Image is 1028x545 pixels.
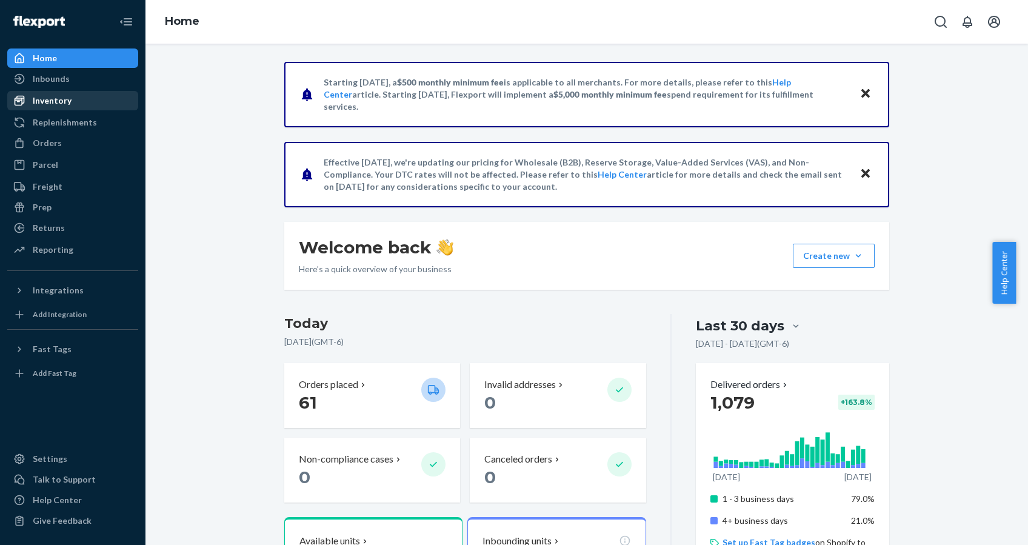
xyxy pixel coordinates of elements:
p: Canceled orders [484,452,552,466]
span: 0 [484,392,496,413]
button: Close Navigation [114,10,138,34]
p: Invalid addresses [484,378,556,392]
div: Parcel [33,159,58,171]
p: [DATE] [713,471,740,483]
p: Starting [DATE], a is applicable to all merchants. For more details, please refer to this article... [324,76,848,113]
div: Talk to Support [33,473,96,486]
button: Non-compliance cases 0 [284,438,460,503]
a: Parcel [7,155,138,175]
div: Settings [33,453,67,465]
a: Add Integration [7,305,138,324]
a: Orders [7,133,138,153]
div: Inbounds [33,73,70,85]
div: Home [33,52,57,64]
a: Talk to Support [7,470,138,489]
a: Help Center [7,490,138,510]
div: Fast Tags [33,343,72,355]
p: [DATE] - [DATE] ( GMT-6 ) [696,338,789,350]
span: 0 [299,467,310,487]
button: Canceled orders 0 [470,438,646,503]
div: Add Integration [33,309,87,319]
a: Freight [7,177,138,196]
div: Add Fast Tag [33,368,76,378]
span: 61 [299,392,317,413]
p: Effective [DATE], we're updating our pricing for Wholesale (B2B), Reserve Storage, Value-Added Se... [324,156,848,193]
a: Settings [7,449,138,469]
h1: Welcome back [299,236,453,258]
button: Invalid addresses 0 [470,363,646,428]
span: 79.0% [851,493,875,504]
p: 1 - 3 business days [723,493,842,505]
div: Give Feedback [33,515,92,527]
a: Prep [7,198,138,217]
ol: breadcrumbs [155,4,209,39]
button: Open notifications [955,10,980,34]
h3: Today [284,314,646,333]
button: Help Center [992,242,1016,304]
div: Reporting [33,244,73,256]
button: Integrations [7,281,138,300]
img: Flexport logo [13,16,65,28]
img: hand-wave emoji [436,239,453,256]
span: $500 monthly minimum fee [397,77,504,87]
span: $5,000 monthly minimum fee [553,89,667,99]
div: Freight [33,181,62,193]
span: 0 [484,467,496,487]
div: Last 30 days [696,316,784,335]
div: Returns [33,222,65,234]
a: Inventory [7,91,138,110]
button: Open Search Box [929,10,953,34]
button: Fast Tags [7,339,138,359]
div: Replenishments [33,116,97,129]
button: Orders placed 61 [284,363,460,428]
p: Here’s a quick overview of your business [299,263,453,275]
a: Reporting [7,240,138,259]
a: Add Fast Tag [7,364,138,383]
div: Help Center [33,494,82,506]
button: Close [858,166,873,183]
p: [DATE] ( GMT-6 ) [284,336,646,348]
button: Close [858,85,873,103]
button: Give Feedback [7,511,138,530]
p: 4+ business days [723,515,842,527]
span: 1,079 [710,392,755,413]
button: Delivered orders [710,378,790,392]
div: Inventory [33,95,72,107]
div: Orders [33,137,62,149]
a: Inbounds [7,69,138,89]
div: Prep [33,201,52,213]
a: Home [165,15,199,28]
a: Help Center [598,169,647,179]
button: Open account menu [982,10,1006,34]
p: Non-compliance cases [299,452,393,466]
a: Returns [7,218,138,238]
button: Create new [793,244,875,268]
p: Orders placed [299,378,358,392]
a: Home [7,48,138,68]
p: [DATE] [844,471,872,483]
a: Replenishments [7,113,138,132]
div: Integrations [33,284,84,296]
div: + 163.8 % [838,395,875,410]
span: 21.0% [851,515,875,526]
